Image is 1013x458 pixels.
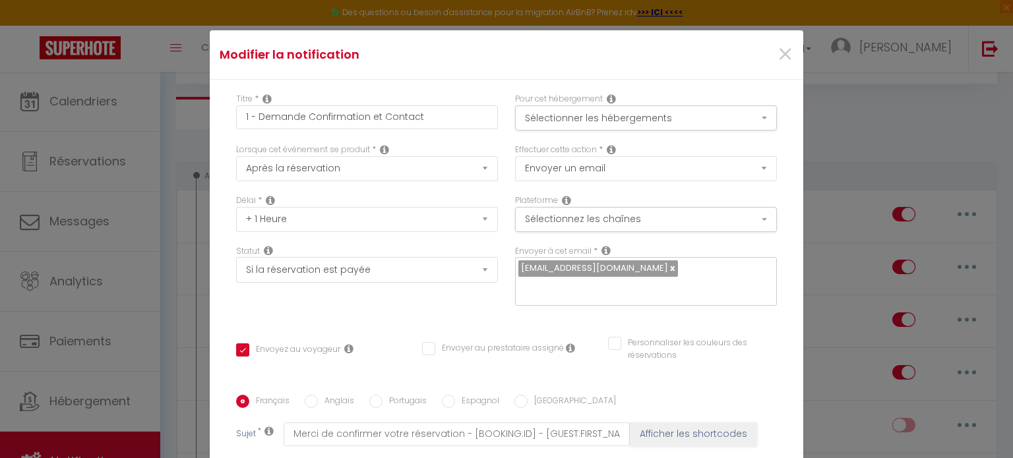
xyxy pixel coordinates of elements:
label: Anglais [318,395,354,409]
i: Action Time [266,195,275,206]
i: Action Channel [562,195,571,206]
i: Action Type [607,144,616,155]
label: Français [249,395,290,409]
label: Pour cet hébergement [515,93,603,105]
label: Sujet [236,428,256,442]
span: [EMAIL_ADDRESS][DOMAIN_NAME] [521,262,668,274]
i: Envoyer au prestataire si il est assigné [566,343,575,353]
i: Title [262,94,272,104]
i: Subject [264,426,274,436]
h4: Modifier la notification [220,45,596,64]
label: Plateforme [515,194,558,207]
i: Envoyer au voyageur [344,343,353,354]
button: Sélectionnez les chaînes [515,207,777,232]
label: Envoyer à cet email [515,245,592,258]
label: Titre [236,93,253,105]
label: [GEOGRAPHIC_DATA] [528,395,616,409]
span: × [777,35,793,74]
label: Espagnol [455,395,499,409]
label: Lorsque cet événement se produit [236,144,370,156]
i: Recipient [601,245,611,256]
button: Close [777,41,793,69]
button: Afficher les shortcodes [630,422,757,446]
label: Statut [236,245,260,258]
i: This Rental [607,94,616,104]
i: Event Occur [380,144,389,155]
label: Effectuer cette action [515,144,597,156]
button: Sélectionner les hébergements [515,105,777,130]
label: Délai [236,194,256,207]
i: Booking status [264,245,273,256]
label: Portugais [383,395,427,409]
